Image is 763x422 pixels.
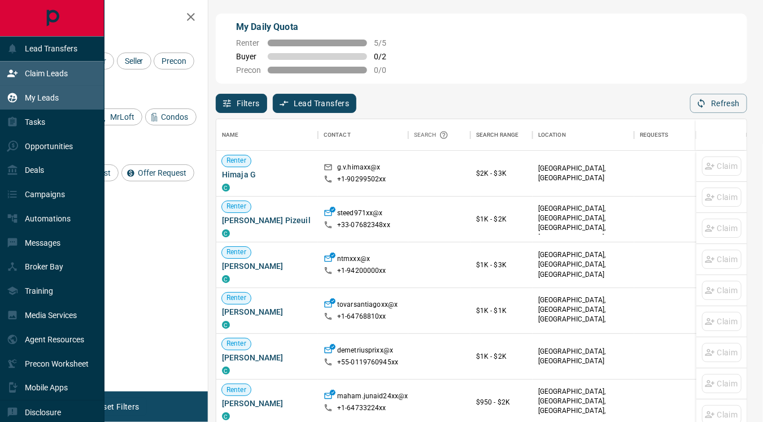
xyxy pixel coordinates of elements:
[222,385,251,395] span: Renter
[222,215,312,226] span: [PERSON_NAME] Pizeuil
[476,306,527,316] p: $1K - $1K
[634,119,736,151] div: Requests
[538,295,629,334] p: [GEOGRAPHIC_DATA], [GEOGRAPHIC_DATA], [GEOGRAPHIC_DATA], [GEOGRAPHIC_DATA]
[374,66,399,75] span: 0 / 0
[222,184,230,192] div: condos.ca
[216,119,318,151] div: Name
[337,175,386,184] p: +1- 90299502xx
[337,266,386,276] p: +1- 94200000xx
[222,321,230,329] div: condos.ca
[36,11,197,25] h2: Filters
[337,254,370,266] p: ntmxxx@x
[158,112,193,121] span: Condos
[374,38,399,47] span: 5 / 5
[222,275,230,283] div: condos.ca
[337,312,386,321] p: +1- 64768810xx
[476,260,527,270] p: $1K - $3K
[476,214,527,224] p: $1K - $2K
[374,52,399,61] span: 0 / 2
[324,119,351,151] div: Contact
[318,119,408,151] div: Contact
[690,94,747,113] button: Refresh
[337,163,381,175] p: g.v.himaxx@x
[337,403,386,413] p: +1- 64733224xx
[222,367,230,375] div: condos.ca
[476,397,527,407] p: $950 - $2K
[117,53,151,69] div: Seller
[538,250,629,279] p: [GEOGRAPHIC_DATA], [GEOGRAPHIC_DATA], [GEOGRAPHIC_DATA]
[538,347,629,366] p: [GEOGRAPHIC_DATA], [GEOGRAPHIC_DATA]
[222,260,312,272] span: [PERSON_NAME]
[337,391,408,403] p: maham.junaid24xx@x
[538,204,629,243] p: [GEOGRAPHIC_DATA], [GEOGRAPHIC_DATA], [GEOGRAPHIC_DATA], [GEOGRAPHIC_DATA]
[222,247,251,257] span: Renter
[106,112,138,121] span: MrLoft
[640,119,669,151] div: Requests
[121,164,194,181] div: Offer Request
[158,56,190,66] span: Precon
[222,306,312,317] span: [PERSON_NAME]
[236,20,399,34] p: My Daily Quota
[337,208,383,220] p: steed971xx@x
[216,94,267,113] button: Filters
[222,398,312,409] span: [PERSON_NAME]
[222,412,230,420] div: condos.ca
[337,358,398,367] p: +55- 0119760945xx
[337,300,398,312] p: tovarsantiagoxx@x
[145,108,197,125] div: Condos
[222,156,251,166] span: Renter
[222,229,230,237] div: condos.ca
[337,220,390,230] p: +33- 07682348xx
[533,119,634,151] div: Location
[476,168,527,179] p: $2K - $3K
[236,66,261,75] span: Precon
[222,352,312,363] span: [PERSON_NAME]
[222,202,251,211] span: Renter
[222,293,251,303] span: Renter
[414,119,451,151] div: Search
[134,168,190,177] span: Offer Request
[121,56,147,66] span: Seller
[476,119,519,151] div: Search Range
[236,52,261,61] span: Buyer
[337,346,393,358] p: demetriusprixx@x
[86,397,146,416] button: Reset Filters
[222,339,251,349] span: Renter
[154,53,194,69] div: Precon
[470,119,533,151] div: Search Range
[538,119,566,151] div: Location
[222,119,239,151] div: Name
[94,108,142,125] div: MrLoft
[273,94,357,113] button: Lead Transfers
[236,38,261,47] span: Renter
[476,351,527,362] p: $1K - $2K
[222,169,312,180] span: Himaja G
[538,164,629,183] p: [GEOGRAPHIC_DATA], [GEOGRAPHIC_DATA]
